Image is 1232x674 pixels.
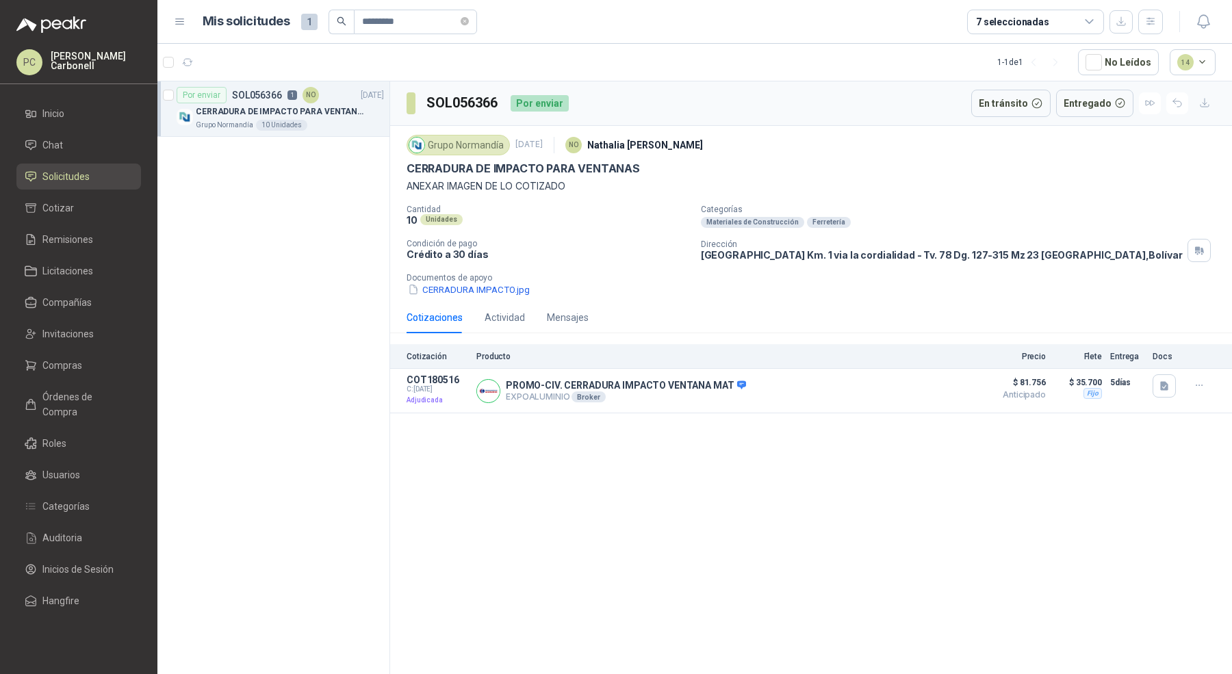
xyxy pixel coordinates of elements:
[407,385,468,393] span: C: [DATE]
[547,310,589,325] div: Mensajes
[997,51,1067,73] div: 1 - 1 de 1
[1056,90,1134,117] button: Entregado
[16,493,141,519] a: Categorías
[1083,388,1102,399] div: Fijo
[16,164,141,190] a: Solicitudes
[976,14,1049,29] div: 7 seleccionadas
[977,391,1046,399] span: Anticipado
[587,138,703,153] p: Nathalia [PERSON_NAME]
[42,436,66,451] span: Roles
[701,205,1227,214] p: Categorías
[16,321,141,347] a: Invitaciones
[476,352,969,361] p: Producto
[42,326,94,341] span: Invitaciones
[1110,352,1144,361] p: Entrega
[807,217,851,228] div: Ferretería
[477,380,500,402] img: Company Logo
[506,391,746,402] p: EXPOALUMINIO
[977,374,1046,391] span: $ 81.756
[407,214,418,226] p: 10
[42,106,64,121] span: Inicio
[42,499,90,514] span: Categorías
[177,109,193,125] img: Company Logo
[701,249,1183,261] p: [GEOGRAPHIC_DATA] Km. 1 via la cordialidad - Tv. 78 Dg. 127-315 Mz 23 [GEOGRAPHIC_DATA] , Bolívar
[1153,352,1180,361] p: Docs
[511,95,569,112] div: Por enviar
[1054,352,1102,361] p: Flete
[407,161,640,176] p: CERRADURA DE IMPACTO PARA VENTANAS
[426,92,500,114] h3: SOL056366
[407,205,690,214] p: Cantidad
[42,593,79,608] span: Hangfire
[42,169,90,184] span: Solicitudes
[407,310,463,325] div: Cotizaciones
[1110,374,1144,391] p: 5 días
[42,530,82,545] span: Auditoria
[16,352,141,378] a: Compras
[407,248,690,260] p: Crédito a 30 días
[16,49,42,75] div: PC
[42,138,63,153] span: Chat
[196,105,366,118] p: CERRADURA DE IMPACTO PARA VENTANAS
[407,135,510,155] div: Grupo Normandía
[420,214,463,225] div: Unidades
[177,87,227,103] div: Por enviar
[42,467,80,482] span: Usuarios
[977,352,1046,361] p: Precio
[16,132,141,158] a: Chat
[42,562,114,577] span: Inicios de Sesión
[51,51,141,70] p: [PERSON_NAME] Carbonell
[701,239,1183,249] p: Dirección
[409,138,424,153] img: Company Logo
[407,283,531,297] button: CERRADURA IMPACTO.jpg
[461,15,469,28] span: close-circle
[361,89,384,102] p: [DATE]
[42,200,74,216] span: Cotizar
[203,12,290,31] h1: Mis solicitudes
[16,525,141,551] a: Auditoria
[16,430,141,456] a: Roles
[42,295,92,310] span: Compañías
[16,588,141,614] a: Hangfire
[701,217,804,228] div: Materiales de Construcción
[196,120,253,131] p: Grupo Normandía
[1170,49,1216,75] button: 14
[407,273,1227,283] p: Documentos de apoyo
[287,90,297,100] p: 1
[42,232,93,247] span: Remisiones
[256,120,307,131] div: 10 Unidades
[506,380,746,392] p: PROMO-CIV. CERRADURA IMPACTO VENTANA MAT
[407,179,1216,194] p: ANEXAR IMAGEN DE LO COTIZADO
[565,137,582,153] div: NO
[16,16,86,33] img: Logo peakr
[407,393,468,407] p: Adjudicada
[16,556,141,582] a: Inicios de Sesión
[16,101,141,127] a: Inicio
[515,138,543,151] p: [DATE]
[572,391,605,402] div: Broker
[1054,374,1102,391] p: $ 35.700
[461,17,469,25] span: close-circle
[16,195,141,221] a: Cotizar
[157,81,389,137] a: Por enviarSOL0563661NO[DATE] Company LogoCERRADURA DE IMPACTO PARA VENTANASGrupo Normandía10 Unid...
[407,239,690,248] p: Condición de pago
[42,358,82,373] span: Compras
[337,16,346,26] span: search
[16,384,141,425] a: Órdenes de Compra
[42,389,128,419] span: Órdenes de Compra
[16,258,141,284] a: Licitaciones
[1078,49,1159,75] button: No Leídos
[303,87,319,103] div: NO
[407,352,468,361] p: Cotización
[16,289,141,315] a: Compañías
[301,14,318,30] span: 1
[16,226,141,252] a: Remisiones
[232,90,282,100] p: SOL056366
[16,462,141,488] a: Usuarios
[971,90,1051,117] button: En tránsito
[485,310,525,325] div: Actividad
[407,374,468,385] p: COT180516
[42,263,93,278] span: Licitaciones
